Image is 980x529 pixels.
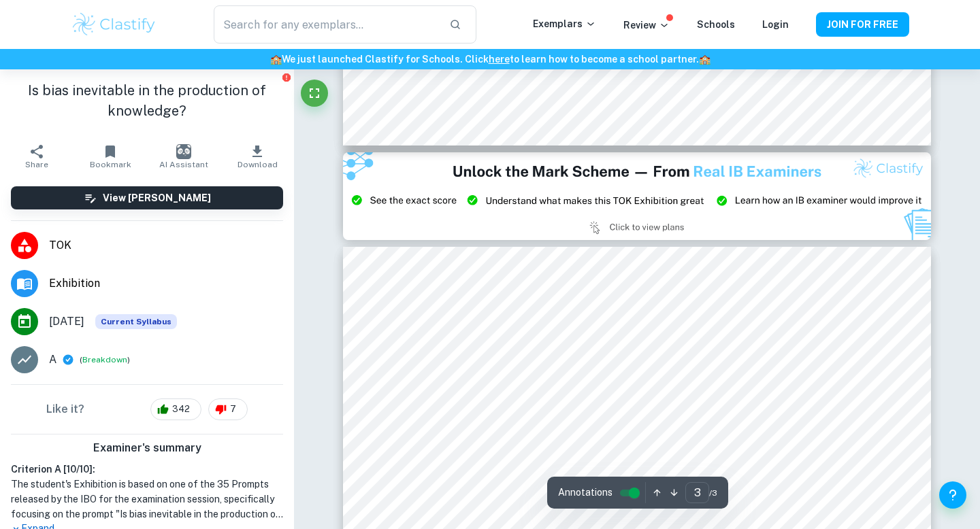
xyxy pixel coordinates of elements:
[270,54,282,65] span: 🏫
[762,19,789,30] a: Login
[3,52,977,67] h6: We just launched Clastify for Schools. Click to learn how to become a school partner.
[208,398,248,420] div: 7
[623,18,670,33] p: Review
[489,54,510,65] a: here
[49,352,56,368] p: A
[147,137,220,175] button: AI Assistant
[46,401,84,417] h6: Like it?
[220,137,294,175] button: Download
[343,152,931,241] img: Ad
[699,54,710,65] span: 🏫
[80,354,130,366] span: ( )
[697,19,735,30] a: Schools
[103,190,211,205] h6: View [PERSON_NAME]
[49,275,283,292] span: Exhibition
[238,160,278,169] span: Download
[49,313,84,330] span: [DATE]
[816,12,909,37] button: JOIN FOR FREE
[11,186,283,209] button: View [PERSON_NAME]
[533,16,596,31] p: Exemplars
[301,80,328,107] button: Fullscreen
[82,354,127,366] button: Breakdown
[281,72,291,82] button: Report issue
[25,160,48,169] span: Share
[165,403,197,416] span: 342
[709,487,717,499] span: / 3
[73,137,147,175] button: Bookmark
[49,237,283,254] span: TOK
[939,481,966,509] button: Help and Feedback
[90,160,131,169] span: Bookmark
[95,314,177,329] span: Current Syllabus
[150,398,201,420] div: 342
[223,403,244,416] span: 7
[558,485,612,500] span: Annotations
[159,160,208,169] span: AI Assistant
[11,462,283,477] h6: Criterion A [ 10 / 10 ]:
[214,5,438,44] input: Search for any exemplars...
[71,11,157,38] img: Clastify logo
[176,144,191,159] img: AI Assistant
[11,80,283,121] h1: Is bias inevitable in the production of knowledge?
[11,477,283,522] h1: The student's Exhibition is based on one of the 35 Prompts released by the IBO for the examinatio...
[95,314,177,329] div: This exemplar is based on the current syllabus. Feel free to refer to it for inspiration/ideas wh...
[5,440,289,456] h6: Examiner's summary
